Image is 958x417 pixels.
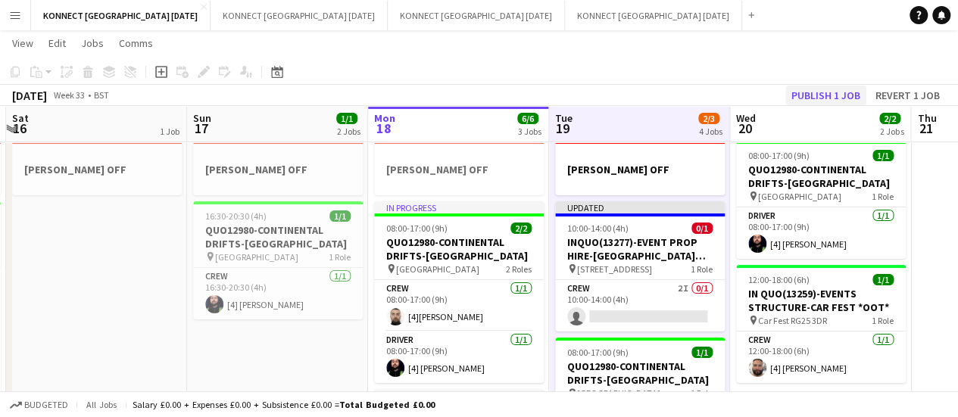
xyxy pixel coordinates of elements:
[374,201,544,383] app-job-card: In progress08:00-17:00 (9h)2/2QUO12980-CONTINENTAL DRIFTS-[GEOGRAPHIC_DATA] [GEOGRAPHIC_DATA]2 Ro...
[555,201,725,331] div: Updated10:00-14:00 (4h)0/1INQUO(13277)-EVENT PROP HIRE-[GEOGRAPHIC_DATA] *OOT* [STREET_ADDRESS]1 ...
[555,235,725,263] h3: INQUO(13277)-EVENT PROP HIRE-[GEOGRAPHIC_DATA] *OOT*
[374,141,544,195] app-job-card: [PERSON_NAME] OFF
[388,1,565,30] button: KONNECT [GEOGRAPHIC_DATA] [DATE]
[211,1,388,30] button: KONNECT [GEOGRAPHIC_DATA] [DATE]
[75,33,110,53] a: Jobs
[191,120,211,137] span: 17
[555,111,573,125] span: Tue
[567,223,629,234] span: 10:00-14:00 (4h)
[872,274,894,285] span: 1/1
[12,88,47,103] div: [DATE]
[374,331,544,383] app-card-role: Driver1/108:00-17:00 (9h)[4] [PERSON_NAME]
[372,120,395,137] span: 18
[736,111,756,125] span: Wed
[12,163,182,176] h3: [PERSON_NAME] OFF
[396,263,479,275] span: [GEOGRAPHIC_DATA]
[758,315,827,326] span: Car Fest RG25 3DR
[205,210,267,222] span: 16:30-20:30 (4h)
[736,265,906,383] app-job-card: 12:00-18:00 (6h)1/1IN QUO(13259)-EVENTS STRUCTURE-CAR FEST *OOT* Car Fest RG25 3DR1 RoleCrew1/112...
[691,347,713,358] span: 1/1
[94,89,109,101] div: BST
[374,111,395,125] span: Mon
[872,150,894,161] span: 1/1
[374,389,544,401] div: In progress
[50,89,88,101] span: Week 33
[872,191,894,202] span: 1 Role
[869,86,946,105] button: Revert 1 job
[193,201,363,319] app-job-card: 16:30-20:30 (4h)1/1QUO12980-CONTINENTAL DRIFTS-[GEOGRAPHIC_DATA] [GEOGRAPHIC_DATA]1 RoleCrew1/116...
[518,126,541,137] div: 3 Jobs
[691,223,713,234] span: 0/1
[555,280,725,331] app-card-role: Crew2I0/110:00-14:00 (4h)
[31,1,211,30] button: KONNECT [GEOGRAPHIC_DATA] [DATE]
[12,111,29,125] span: Sat
[553,120,573,137] span: 19
[917,111,936,125] span: Thu
[577,263,652,275] span: [STREET_ADDRESS]
[880,126,903,137] div: 2 Jobs
[119,36,153,50] span: Comms
[567,347,629,358] span: 08:00-17:00 (9h)
[691,263,713,275] span: 1 Role
[329,251,351,263] span: 1 Role
[736,141,906,259] app-job-card: 08:00-17:00 (9h)1/1QUO12980-CONTINENTAL DRIFTS-[GEOGRAPHIC_DATA] [GEOGRAPHIC_DATA]1 RoleDriver1/1...
[555,163,725,176] h3: [PERSON_NAME] OFF
[555,359,725,387] h3: QUO12980-CONTINENTAL DRIFTS-[GEOGRAPHIC_DATA]
[12,141,182,195] app-job-card: [PERSON_NAME] OFF
[8,397,70,413] button: Budgeted
[736,287,906,314] h3: IN QUO(13259)-EVENTS STRUCTURE-CAR FEST *OOT*
[337,126,360,137] div: 2 Jobs
[48,36,66,50] span: Edit
[736,163,906,190] h3: QUO12980-CONTINENTAL DRIFTS-[GEOGRAPHIC_DATA]
[374,280,544,331] app-card-role: Crew1/108:00-17:00 (9h)[4][PERSON_NAME]
[193,223,363,251] h3: QUO12980-CONTINENTAL DRIFTS-[GEOGRAPHIC_DATA]
[374,201,544,213] div: In progress
[734,120,756,137] span: 20
[193,111,211,125] span: Sun
[517,113,538,124] span: 6/6
[699,126,722,137] div: 4 Jobs
[577,387,660,399] span: [GEOGRAPHIC_DATA]
[374,235,544,263] h3: QUO12980-CONTINENTAL DRIFTS-[GEOGRAPHIC_DATA]
[12,36,33,50] span: View
[506,263,532,275] span: 2 Roles
[691,387,713,399] span: 1 Role
[374,163,544,176] h3: [PERSON_NAME] OFF
[510,223,532,234] span: 2/2
[193,163,363,176] h3: [PERSON_NAME] OFF
[113,33,159,53] a: Comms
[81,36,104,50] span: Jobs
[193,141,363,195] app-job-card: [PERSON_NAME] OFF
[386,223,448,234] span: 08:00-17:00 (9h)
[329,210,351,222] span: 1/1
[83,399,120,410] span: All jobs
[736,331,906,383] app-card-role: Crew1/112:00-18:00 (6h)[4] [PERSON_NAME]
[915,120,936,137] span: 21
[758,191,841,202] span: [GEOGRAPHIC_DATA]
[748,150,810,161] span: 08:00-17:00 (9h)
[736,207,906,259] app-card-role: Driver1/108:00-17:00 (9h)[4] [PERSON_NAME]
[785,86,866,105] button: Publish 1 job
[10,120,29,137] span: 16
[872,315,894,326] span: 1 Role
[565,1,742,30] button: KONNECT [GEOGRAPHIC_DATA] [DATE]
[215,251,298,263] span: [GEOGRAPHIC_DATA]
[6,33,39,53] a: View
[160,126,179,137] div: 1 Job
[339,399,435,410] span: Total Budgeted £0.00
[698,113,719,124] span: 2/3
[133,399,435,410] div: Salary £0.00 + Expenses £0.00 + Subsistence £0.00 =
[879,113,900,124] span: 2/2
[555,141,725,195] app-job-card: [PERSON_NAME] OFF
[193,268,363,319] app-card-role: Crew1/116:30-20:30 (4h)[4] [PERSON_NAME]
[336,113,357,124] span: 1/1
[24,400,68,410] span: Budgeted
